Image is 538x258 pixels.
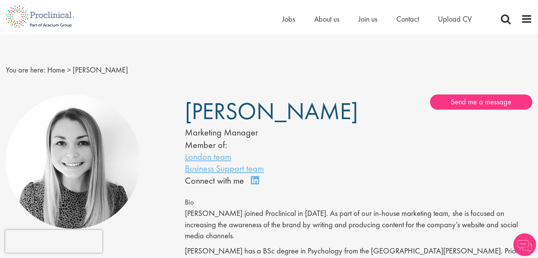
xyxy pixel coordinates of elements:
a: Jobs [282,14,295,24]
label: Member of: [185,139,227,151]
p: [PERSON_NAME] joined Proclinical in [DATE]. As part of our in-house marketing team, she is focuse... [185,208,532,242]
a: About us [314,14,339,24]
iframe: reCAPTCHA [5,230,102,253]
span: [PERSON_NAME] [73,65,128,75]
a: Join us [358,14,377,24]
div: Marketing Manager [185,126,336,139]
a: Send me a message [430,94,532,110]
span: > [67,65,71,75]
a: Upload CV [438,14,472,24]
span: You are here: [6,65,45,75]
img: Hannah Burke [6,94,140,229]
a: London team [185,151,231,162]
span: Bio [185,198,194,207]
img: Chatbot [513,233,536,256]
a: Business Support team [185,162,264,174]
a: breadcrumb link [47,65,65,75]
a: Contact [396,14,419,24]
span: [PERSON_NAME] [185,96,358,126]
